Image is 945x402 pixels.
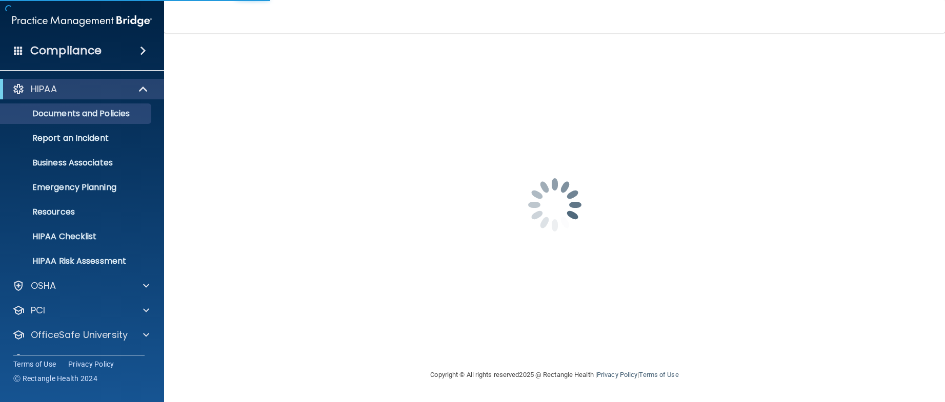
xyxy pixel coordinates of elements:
[31,304,45,316] p: PCI
[368,358,742,391] div: Copyright © All rights reserved 2025 @ Rectangle Health | |
[7,231,147,242] p: HIPAA Checklist
[12,280,149,292] a: OSHA
[31,329,128,341] p: OfficeSafe University
[504,154,606,256] img: spinner.e123f6fc.gif
[13,373,97,384] span: Ⓒ Rectangle Health 2024
[31,280,56,292] p: OSHA
[597,371,637,378] a: Privacy Policy
[7,207,147,217] p: Resources
[13,359,56,369] a: Terms of Use
[31,83,57,95] p: HIPAA
[639,371,678,378] a: Terms of Use
[7,256,147,266] p: HIPAA Risk Assessment
[7,158,147,168] p: Business Associates
[30,44,102,58] h4: Compliance
[12,304,149,316] a: PCI
[7,133,147,143] p: Report an Incident
[12,11,152,31] img: PMB logo
[12,353,149,366] a: Settings
[7,182,147,193] p: Emergency Planning
[68,359,114,369] a: Privacy Policy
[12,329,149,341] a: OfficeSafe University
[31,353,69,366] p: Settings
[7,109,147,119] p: Documents and Policies
[12,83,149,95] a: HIPAA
